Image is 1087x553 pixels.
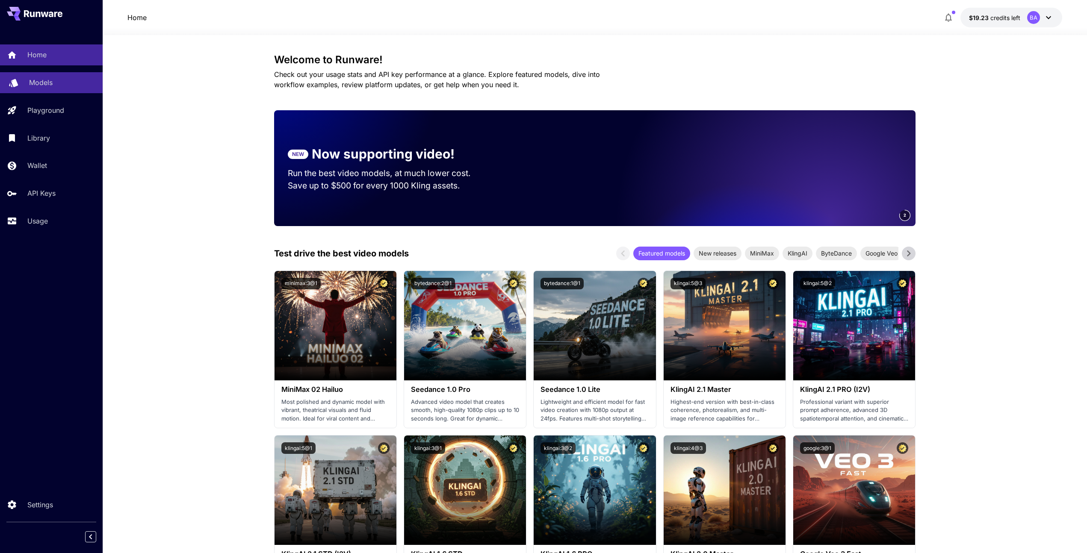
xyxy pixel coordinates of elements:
span: Featured models [633,249,690,258]
span: KlingAI [783,249,812,258]
span: Check out your usage stats and API key performance at a glance. Explore featured models, dive int... [274,70,600,89]
img: alt [664,271,786,380]
button: Certified Model – Vetted for best performance and includes a commercial license. [897,278,908,289]
button: Certified Model – Vetted for best performance and includes a commercial license. [378,278,390,289]
div: New releases [694,247,741,260]
div: Collapse sidebar [92,529,103,544]
button: $19.2308BA [960,8,1062,27]
p: NEW [292,150,304,158]
span: New releases [694,249,741,258]
div: $19.2308 [969,13,1020,22]
img: alt [275,271,396,380]
a: Home [127,12,147,23]
button: bytedance:1@1 [541,278,584,289]
button: minimax:3@1 [281,278,321,289]
div: KlingAI [783,247,812,260]
p: Wallet [27,160,47,171]
p: Highest-end version with best-in-class coherence, photorealism, and multi-image reference capabil... [671,398,779,423]
button: Certified Model – Vetted for best performance and includes a commercial license. [767,278,779,289]
p: Most polished and dynamic model with vibrant, theatrical visuals and fluid motion. Ideal for vira... [281,398,390,423]
p: Now supporting video! [312,144,455,164]
h3: Welcome to Runware! [274,54,916,66]
button: Certified Model – Vetted for best performance and includes a commercial license. [378,442,390,454]
img: alt [275,435,396,545]
span: credits left [990,14,1020,21]
p: Playground [27,105,64,115]
h3: MiniMax 02 Hailuo [281,385,390,394]
p: Run the best video models, at much lower cost. [288,167,487,179]
img: alt [793,271,915,380]
p: Library [27,133,50,143]
span: ByteDance [816,249,857,258]
div: BA [1027,11,1040,24]
div: Google Veo [860,247,903,260]
button: klingai:3@1 [411,442,445,454]
button: Certified Model – Vetted for best performance and includes a commercial license. [638,278,649,289]
img: alt [664,435,786,545]
img: alt [534,271,656,380]
img: alt [793,435,915,545]
img: alt [404,271,526,380]
p: Models [29,77,53,88]
button: Collapse sidebar [85,531,96,542]
nav: breadcrumb [127,12,147,23]
button: klingai:5@1 [281,442,316,454]
p: Test drive the best video models [274,247,409,260]
p: Home [27,50,47,60]
button: klingai:5@3 [671,278,706,289]
div: MiniMax [745,247,779,260]
p: Settings [27,500,53,510]
button: Certified Model – Vetted for best performance and includes a commercial license. [767,442,779,454]
p: Usage [27,216,48,226]
span: Google Veo [860,249,903,258]
p: Advanced video model that creates smooth, high-quality 1080p clips up to 10 seconds long. Great f... [411,398,519,423]
button: klingai:4@3 [671,442,706,454]
div: ByteDance [816,247,857,260]
h3: KlingAI 2.1 Master [671,385,779,394]
h3: Seedance 1.0 Lite [541,385,649,394]
div: Featured models [633,247,690,260]
button: klingai:3@2 [541,442,576,454]
p: Lightweight and efficient model for fast video creation with 1080p output at 24fps. Features mult... [541,398,649,423]
h3: KlingAI 2.1 PRO (I2V) [800,385,908,394]
button: Certified Model – Vetted for best performance and includes a commercial license. [638,442,649,454]
img: alt [534,435,656,545]
span: $19.23 [969,14,990,21]
img: alt [404,435,526,545]
button: Certified Model – Vetted for best performance and includes a commercial license. [897,442,908,454]
h3: Seedance 1.0 Pro [411,385,519,394]
p: API Keys [27,188,56,198]
p: Save up to $500 for every 1000 Kling assets. [288,179,487,192]
span: MiniMax [745,249,779,258]
p: Professional variant with superior prompt adherence, advanced 3D spatiotemporal attention, and ci... [800,398,908,423]
button: bytedance:2@1 [411,278,455,289]
button: Certified Model – Vetted for best performance and includes a commercial license. [508,278,519,289]
span: 2 [904,212,906,218]
button: klingai:5@2 [800,278,835,289]
button: google:3@1 [800,442,835,454]
button: Certified Model – Vetted for best performance and includes a commercial license. [508,442,519,454]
